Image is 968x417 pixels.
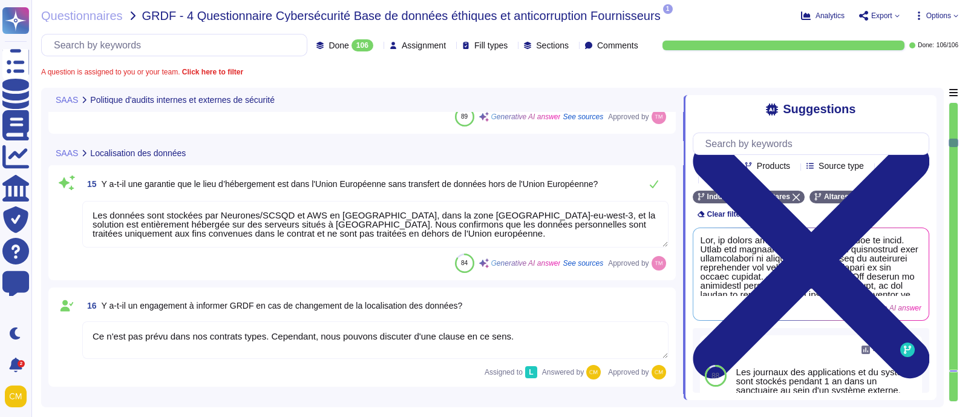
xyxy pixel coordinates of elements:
textarea: Les données sont stockées par Neurones/SCSQD et AWS en [GEOGRAPHIC_DATA], dans la zone [GEOGRAPHI... [82,201,669,248]
input: Search by keywords [699,133,929,154]
span: See sources [563,113,603,120]
span: Done: [918,42,934,48]
span: Questionnaires [41,10,123,22]
span: Answered by [542,369,584,376]
span: Assigned to [485,366,537,378]
textarea: Ce n'est pas prévu dans nos contrats types. Cependant, nous pouvons discuter d'une clause en ce s... [82,321,669,359]
div: 106 [352,39,373,51]
img: user [652,365,666,379]
b: Click here to filter [180,68,243,76]
span: Comments [597,41,638,50]
span: Generative AI answer [491,113,561,120]
span: Localisation des données [90,149,186,157]
span: 88 [711,372,719,379]
span: 1 [663,4,673,14]
span: Options [926,12,951,19]
div: L [525,366,537,378]
span: SAAS [56,96,78,104]
span: GRDF - 4 Questionnaire Cybersécurité Base de données éthiques et anticorruption Fournisseurs [142,10,661,22]
span: 89 [461,113,468,120]
img: user [5,386,27,407]
div: 2 [18,360,25,367]
span: Sections [536,41,569,50]
span: 15 [82,180,97,188]
span: Fill types [474,41,508,50]
button: Analytics [801,11,845,21]
span: Approved by [608,369,649,376]
span: Analytics [816,12,845,19]
span: Export [871,12,892,19]
span: Assignment [402,41,446,50]
button: user [2,383,35,410]
span: 106 / 106 [937,42,958,48]
img: user [652,110,666,124]
img: user [652,256,666,271]
span: 16 [82,301,97,310]
span: Done [329,41,348,50]
span: Y a-t-il un engagement à informer GRDF en cas de changement de la localisation des données? [102,301,463,310]
span: 84 [461,260,468,266]
span: Approved by [608,113,649,120]
span: Y a-t-il une garantie que le lieu d’hébergement est dans l'Union Européenne sans transfert de don... [102,179,598,189]
span: Generative AI answer [491,260,561,267]
span: A question is assigned to you or your team. [41,68,243,76]
input: Search by keywords [48,34,307,56]
span: SAAS [56,149,78,157]
img: user [586,365,601,379]
span: Approved by [608,260,649,267]
span: See sources [563,260,603,267]
span: Politique d'audits internes et externes de sécurité [90,96,275,104]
